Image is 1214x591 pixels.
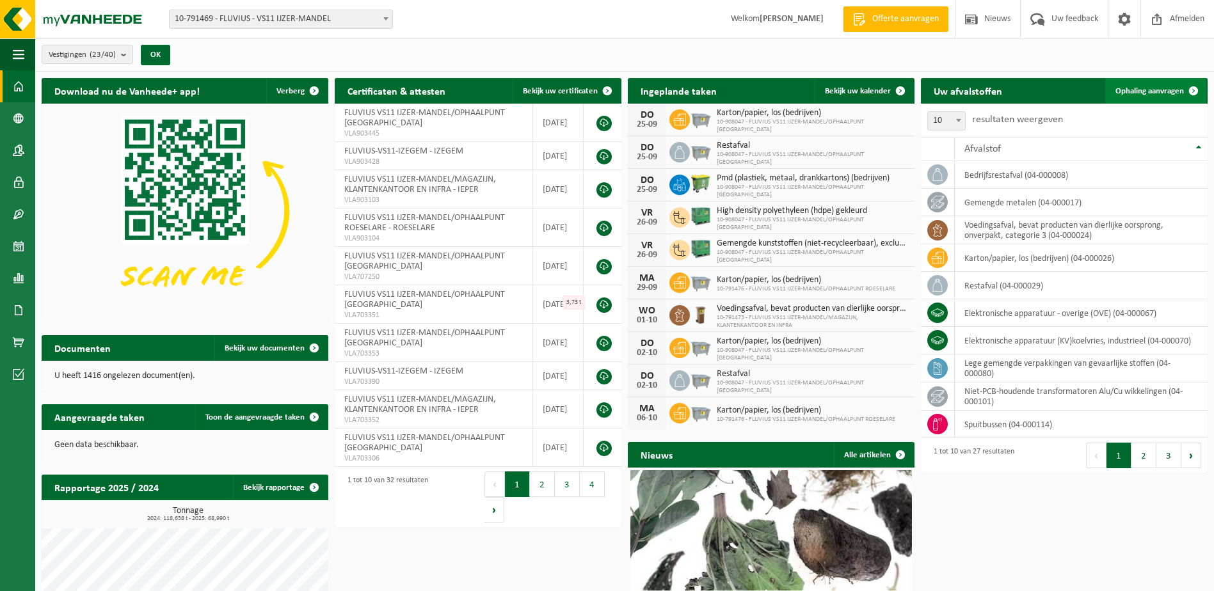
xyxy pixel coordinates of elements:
span: FLUVIUS VS11 IJZER-MANDEL/OPHAALPUNT [GEOGRAPHIC_DATA] [344,290,505,310]
p: U heeft 1416 ongelezen document(en). [54,372,315,381]
h3: Tonnage [48,507,328,522]
span: VLA703306 [344,453,523,464]
button: 2 [530,471,555,497]
span: Ophaling aanvragen [1115,87,1184,95]
span: Karton/papier, los (bedrijven) [717,108,908,118]
span: Restafval [717,141,908,151]
span: 10-791469 - FLUVIUS - VS11 IJZER-MANDEL [169,10,393,29]
a: Bekijk uw documenten [214,335,327,361]
p: Geen data beschikbaar. [54,441,315,450]
h2: Rapportage 2025 / 2024 [42,475,172,500]
span: Bekijk uw kalender [825,87,891,95]
div: 26-09 [634,251,660,260]
span: 10-908047 - FLUVIUS VS11 IJZER-MANDEL/OPHAALPUNT [GEOGRAPHIC_DATA] [717,216,908,232]
img: WB-2500-GAL-GY-01 [690,107,712,129]
span: Gemengde kunststoffen (niet-recycleerbaar), exclusief pvc [717,239,908,249]
div: WO [634,306,660,316]
img: WB-2500-GAL-GY-01 [690,368,712,390]
a: Bekijk rapportage [233,475,327,500]
button: 3 [1156,443,1181,468]
div: 26-09 [634,218,660,227]
a: Toon de aangevraagde taken [195,404,327,430]
td: elektronische apparatuur (KV)koelvries, industrieel (04-000070) [955,327,1208,354]
button: 4 [580,471,605,497]
a: Bekijk uw kalender [815,78,913,104]
img: WB-2500-GAL-GY-01 [690,271,712,292]
h2: Certificaten & attesten [335,78,458,103]
div: DO [634,110,660,120]
span: VLA903104 [344,233,523,244]
div: 02-10 [634,349,660,358]
button: 1 [1106,443,1131,468]
td: [DATE] [533,429,584,467]
button: 1 [505,471,530,497]
img: WB-2500-GAL-GY-01 [690,140,712,162]
count: (23/40) [90,51,116,59]
div: 1 tot 10 van 27 resultaten [927,441,1014,469]
span: Karton/papier, los (bedrijven) [717,336,908,347]
a: Ophaling aanvragen [1105,78,1206,104]
img: PB-HB-1400-HPE-GN-01 [690,205,712,227]
td: [DATE] [533,285,584,324]
button: Next [484,497,504,523]
span: VLA703352 [344,415,523,425]
div: 25-09 [634,185,660,194]
span: 10-791476 - FLUVIUS VS11 IJZER-MANDEL/OPHAALPUNT ROESELARE [717,416,895,423]
span: 10-908047 - FLUVIUS VS11 IJZER-MANDEL/OPHAALPUNT [GEOGRAPHIC_DATA] [717,249,908,264]
span: 10-908047 - FLUVIUS VS11 IJZER-MANDEL/OPHAALPUNT [GEOGRAPHIC_DATA] [717,151,908,166]
span: VLA703351 [344,310,523,320]
span: Karton/papier, los (bedrijven) [717,406,895,416]
span: VLA903445 [344,129,523,139]
label: resultaten weergeven [972,114,1063,125]
h2: Aangevraagde taken [42,404,157,429]
div: MA [634,404,660,414]
span: 10-908047 - FLUVIUS VS11 IJZER-MANDEL/OPHAALPUNT [GEOGRAPHIC_DATA] [717,184,908,199]
button: Previous [484,471,505,497]
img: WB-2500-GAL-GY-01 [690,336,712,358]
div: 06-10 [634,414,660,423]
td: [DATE] [533,362,584,390]
span: Afvalstof [964,144,1001,154]
a: Alle artikelen [834,442,913,468]
span: Vestigingen [49,45,116,65]
div: 29-09 [634,283,660,292]
span: Voedingsafval, bevat producten van dierlijke oorsprong, onverpakt, categorie 3 [717,304,908,314]
span: High density polyethyleen (hdpe) gekleurd [717,206,908,216]
td: lege gemengde verpakkingen van gevaarlijke stoffen (04-000080) [955,354,1208,382]
span: VLA903103 [344,195,523,205]
span: FLUVIUS-VS11-IZEGEM - IZEGEM [344,146,463,156]
div: DO [634,371,660,381]
div: MA [634,273,660,283]
div: 02-10 [634,381,660,390]
span: 10-791476 - FLUVIUS VS11 IJZER-MANDEL/OPHAALPUNT ROESELARE [717,285,895,293]
button: 2 [1131,443,1156,468]
span: 10-908047 - FLUVIUS VS11 IJZER-MANDEL/OPHAALPUNT [GEOGRAPHIC_DATA] [717,118,908,134]
td: voedingsafval, bevat producten van dierlijke oorsprong, onverpakt, categorie 3 (04-000024) [955,216,1208,244]
td: niet-PCB-houdende transformatoren Alu/Cu wikkelingen (04-000101) [955,382,1208,411]
span: 10 [928,112,965,130]
td: gemengde metalen (04-000017) [955,189,1208,216]
span: 10-791469 - FLUVIUS - VS11 IJZER-MANDEL [170,10,392,28]
div: VR [634,240,660,251]
span: Offerte aanvragen [869,13,942,26]
span: 10-791473 - FLUVIUS VS11 IJZER-MANDEL/MAGAZIJN, KLANTENKANTOOR EN INFRA [717,314,908,329]
div: DO [634,143,660,153]
td: spuitbussen (04-000114) [955,411,1208,438]
a: Bekijk uw certificaten [513,78,620,104]
span: Toon de aangevraagde taken [205,413,305,422]
h2: Nieuws [628,442,685,467]
td: [DATE] [533,324,584,362]
div: DO [634,175,660,185]
a: Offerte aanvragen [843,6,948,32]
span: VLA703353 [344,349,523,359]
span: VLA903428 [344,157,523,167]
span: 10 [927,111,966,130]
h2: Ingeplande taken [628,78,730,103]
h2: Documenten [42,335,124,360]
span: VLA703390 [344,377,523,387]
img: Download de VHEPlus App [42,104,328,319]
span: FLUVIUS VS11 IJZER-MANDEL/OPHAALPUNT [GEOGRAPHIC_DATA] [344,328,505,348]
td: restafval (04-000029) [955,272,1208,299]
div: DO [634,338,660,349]
button: Verberg [266,78,327,104]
